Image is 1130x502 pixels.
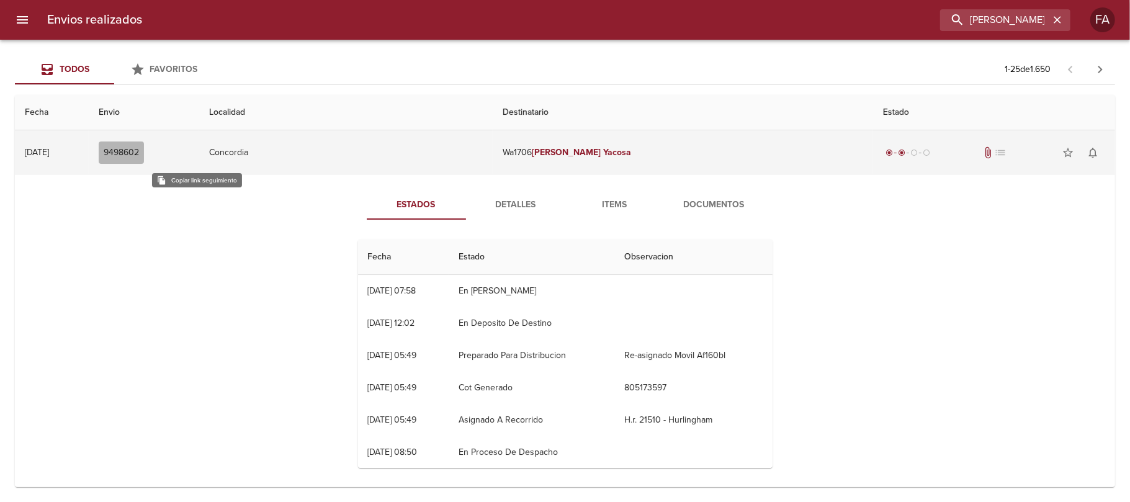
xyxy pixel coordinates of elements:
div: [DATE] 05:49 [368,350,417,361]
td: En [PERSON_NAME] [449,275,614,307]
th: Fecha [358,240,449,275]
span: Documentos [672,197,756,213]
button: menu [7,5,37,35]
span: notifications_none [1087,146,1099,159]
span: 9498602 [104,145,139,161]
span: Items [573,197,657,213]
div: [DATE] [25,147,49,158]
button: Activar notificaciones [1080,140,1105,165]
span: Todos [60,64,89,74]
input: buscar [940,9,1049,31]
span: radio_button_checked [898,149,905,156]
th: Destinatario [493,95,874,130]
td: Cot Generado [449,372,614,404]
th: Envio [89,95,199,130]
em: Yacosa [603,147,631,158]
div: [DATE] 05:49 [368,415,417,425]
span: Favoritos [150,64,198,74]
button: 9498602 [99,141,144,164]
td: En Deposito De Destino [449,307,614,339]
td: Preparado Para Distribucion [449,339,614,372]
td: Wa1706 [493,130,874,175]
td: En Proceso De Despacho [449,436,614,468]
th: Observacion [614,240,772,275]
th: Localidad [199,95,493,130]
div: FA [1090,7,1115,32]
h6: Envios realizados [47,10,142,30]
td: 805173597 [614,372,772,404]
p: 1 - 25 de 1.650 [1005,63,1051,76]
span: No tiene pedido asociado [994,146,1007,159]
td: Re-asignado Movil Af160bl [614,339,772,372]
table: Tabla de seguimiento [358,240,773,468]
span: star_border [1062,146,1074,159]
span: radio_button_checked [886,149,893,156]
span: Detalles [473,197,558,213]
button: Agregar a favoritos [1056,140,1080,165]
span: Estados [374,197,459,213]
div: Tabs detalle de guia [367,190,764,220]
th: Estado [873,95,1115,130]
em: [PERSON_NAME] [532,147,601,158]
span: radio_button_unchecked [910,149,918,156]
span: Tiene documentos adjuntos [982,146,994,159]
div: Despachado [883,146,933,159]
div: [DATE] 08:50 [368,447,418,457]
td: Asignado A Recorrido [449,404,614,436]
span: Pagina anterior [1056,63,1085,75]
span: radio_button_unchecked [923,149,930,156]
div: [DATE] 12:02 [368,318,415,328]
th: Fecha [15,95,89,130]
div: [DATE] 07:58 [368,285,416,296]
div: [DATE] 05:49 [368,382,417,393]
div: Tabs Envios [15,55,213,84]
td: H.r. 21510 - Hurlingham [614,404,772,436]
th: Estado [449,240,614,275]
td: Concordia [199,130,493,175]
